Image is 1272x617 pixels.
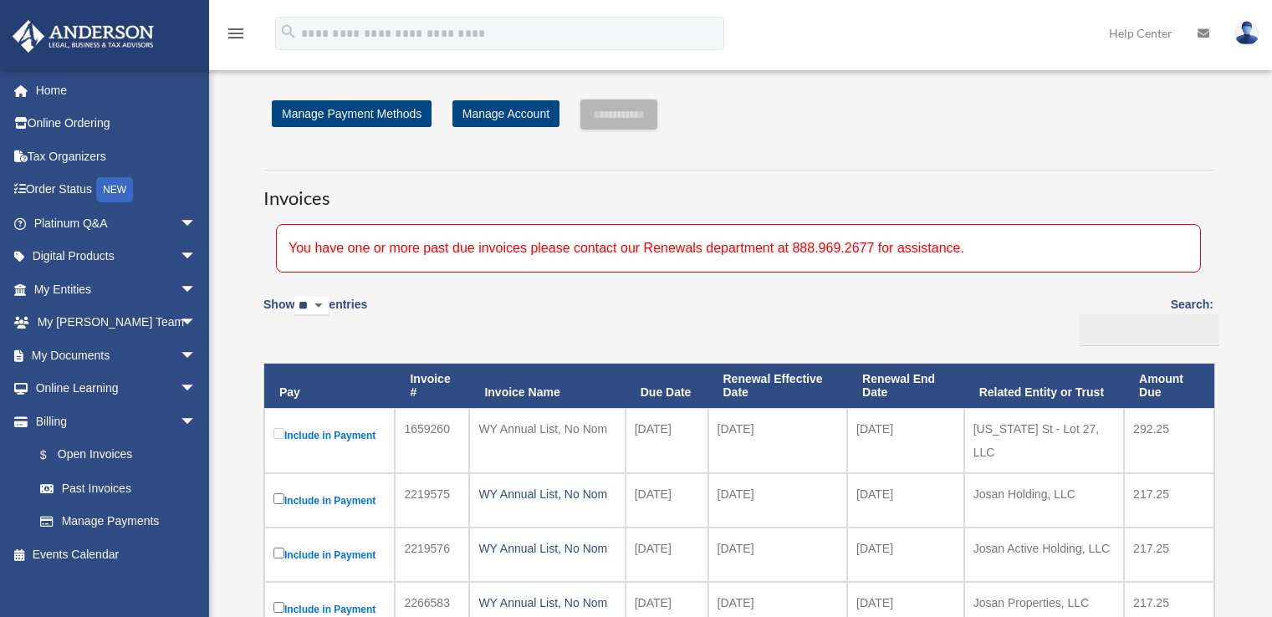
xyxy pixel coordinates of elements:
div: WY Annual List, No Nom [478,417,616,441]
input: Include in Payment [273,548,284,558]
td: [DATE] [626,473,708,528]
a: Past Invoices [23,472,213,505]
td: Josan Holding, LLC [964,473,1124,528]
a: $Open Invoices [23,438,205,472]
label: Show entries [263,294,367,333]
span: arrow_drop_down [180,372,213,406]
h3: Invoices [263,170,1213,212]
span: $ [49,445,58,466]
a: Events Calendar [12,538,222,571]
input: Include in Payment [273,493,284,504]
td: 1659260 [395,408,469,473]
div: You have one or more past due invoices please contact our Renewals department at 888.969.2677 for... [276,224,1201,273]
a: Manage Payment Methods [272,100,432,127]
th: Renewal Effective Date: activate to sort column ascending [708,364,848,409]
a: Platinum Q&Aarrow_drop_down [12,207,222,240]
th: Amount Due: activate to sort column ascending [1124,364,1214,409]
th: Due Date: activate to sort column ascending [626,364,708,409]
td: [DATE] [847,473,964,528]
img: User Pic [1234,21,1259,45]
input: Include in Payment [273,428,284,439]
a: Online Ordering [12,107,222,140]
span: arrow_drop_down [180,207,213,241]
i: menu [226,23,246,43]
input: Include in Payment [273,602,284,613]
td: 217.25 [1124,473,1214,528]
td: 292.25 [1124,408,1214,473]
a: Manage Payments [23,505,213,538]
td: 217.25 [1124,528,1214,582]
label: Include in Payment [273,544,386,565]
th: Invoice Name: activate to sort column ascending [469,364,625,409]
a: Digital Productsarrow_drop_down [12,240,222,273]
div: WY Annual List, No Nom [478,482,616,506]
label: Search: [1074,294,1213,346]
span: arrow_drop_down [180,405,213,439]
input: Search: [1080,314,1219,346]
i: search [279,23,298,41]
th: Related Entity or Trust: activate to sort column ascending [964,364,1124,409]
div: NEW [96,177,133,202]
label: Include in Payment [273,425,386,446]
select: Showentries [294,297,329,316]
td: 2219576 [395,528,469,582]
td: [DATE] [708,473,848,528]
td: [DATE] [847,528,964,582]
a: menu [226,29,246,43]
label: Include in Payment [273,490,386,511]
td: [US_STATE] St - Lot 27, LLC [964,408,1124,473]
a: Order StatusNEW [12,173,222,207]
td: [DATE] [708,528,848,582]
div: WY Annual List, No Nom [478,591,616,614]
a: Online Learningarrow_drop_down [12,372,222,405]
a: Home [12,74,222,107]
a: My [PERSON_NAME] Teamarrow_drop_down [12,306,222,339]
td: [DATE] [626,528,708,582]
th: Pay: activate to sort column descending [264,364,395,409]
div: WY Annual List, No Nom [478,537,616,560]
th: Invoice #: activate to sort column ascending [395,364,469,409]
span: arrow_drop_down [180,273,213,307]
span: arrow_drop_down [180,339,213,373]
a: My Entitiesarrow_drop_down [12,273,222,306]
a: Billingarrow_drop_down [12,405,213,438]
td: 2219575 [395,473,469,528]
img: Anderson Advisors Platinum Portal [8,20,159,53]
td: [DATE] [708,408,848,473]
td: Josan Active Holding, LLC [964,528,1124,582]
a: Tax Organizers [12,140,222,173]
a: My Documentsarrow_drop_down [12,339,222,372]
th: Renewal End Date: activate to sort column ascending [847,364,964,409]
td: [DATE] [847,408,964,473]
a: Manage Account [452,100,559,127]
span: arrow_drop_down [180,306,213,340]
span: arrow_drop_down [180,240,213,274]
td: [DATE] [626,408,708,473]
